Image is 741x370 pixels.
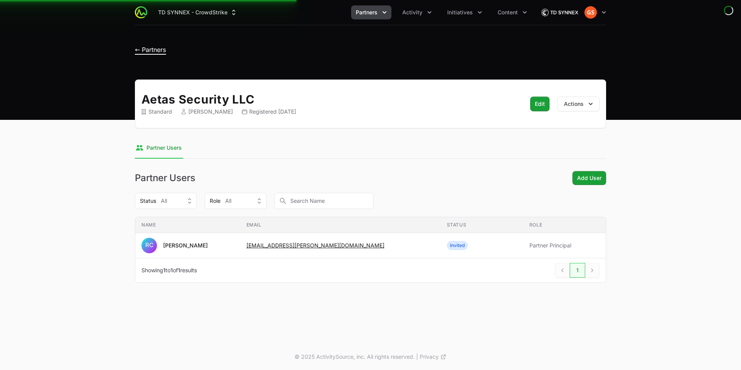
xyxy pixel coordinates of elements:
[498,9,518,16] span: Content
[135,138,606,159] nav: Tabs
[274,193,374,209] input: Search Name
[295,353,415,361] p: © 2025 ActivitySource, inc. All rights reserved.
[210,197,221,205] span: Role
[225,197,231,205] span: All
[398,5,436,19] div: Activity menu
[147,5,532,19] div: Main navigation
[443,5,487,19] button: Initiatives
[416,353,418,361] span: |
[402,9,422,16] span: Activity
[135,6,147,19] img: ActivitySource
[535,99,545,109] span: Edit
[135,46,166,54] a: ← Partners
[493,5,532,19] button: Content
[246,242,384,249] a: [EMAIL_ADDRESS][PERSON_NAME][DOMAIN_NAME]
[141,92,516,106] h2: Aetas Security LLC
[351,5,391,19] button: Partners
[441,217,523,233] th: Status
[141,108,172,116] div: Standard
[570,263,585,278] a: 1
[146,144,182,152] span: Partner Users
[171,267,173,273] span: 1
[572,171,606,185] button: Add User
[529,242,600,249] span: Partner Principal
[242,108,296,116] div: Registered [DATE]
[163,267,165,273] span: 1
[178,267,180,273] span: 1
[153,5,242,19] button: TD SYNNEX - CrowdStrike
[577,173,601,183] span: Add User
[240,217,441,233] th: Email
[135,217,240,233] th: Name
[351,5,391,19] div: Partners menu
[530,97,550,111] button: Edit
[557,97,600,111] button: Actions
[141,238,157,253] svg: Rob Carver
[145,241,153,249] text: RC
[153,5,242,19] div: Supplier switch menu
[181,108,233,116] div: [PERSON_NAME]
[541,5,578,20] img: TD SYNNEX
[205,193,267,209] button: RoleAll
[493,5,532,19] div: Content menu
[163,242,208,249] div: [PERSON_NAME]
[420,353,446,361] a: Privacy
[447,9,473,16] span: Initiatives
[356,9,377,16] span: Partners
[584,6,597,19] img: Grant Schwartz
[135,138,183,159] a: Partner Users
[135,173,195,183] h1: Partner Users
[161,197,167,205] span: All
[141,266,197,274] p: Showing to of results
[135,193,197,209] button: StatusAll
[140,197,156,205] span: Status
[398,5,436,19] button: Activity
[443,5,487,19] div: Initiatives menu
[523,217,606,233] th: Role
